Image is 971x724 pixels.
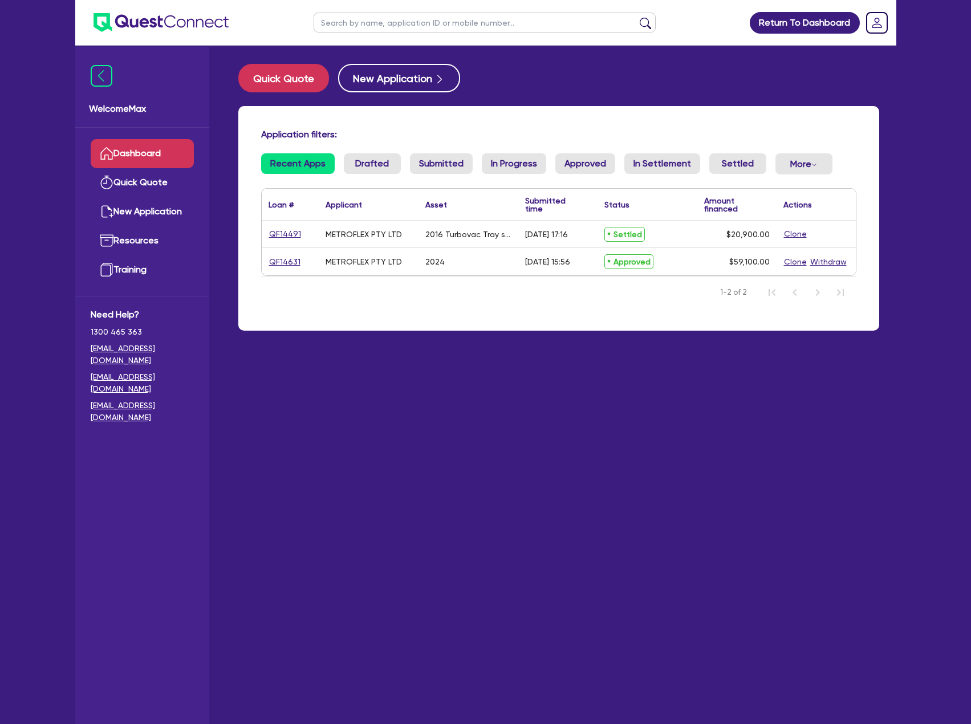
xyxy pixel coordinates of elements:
[100,263,113,276] img: training
[704,197,770,213] div: Amount financed
[326,230,402,239] div: METROFLEX PTY LTD
[261,129,856,140] h4: Application filters:
[100,176,113,189] img: quick-quote
[810,255,847,269] button: Withdraw
[344,153,401,174] a: Drafted
[604,254,653,269] span: Approved
[555,153,615,174] a: Approved
[624,153,700,174] a: In Settlement
[326,257,402,266] div: METROFLEX PTY LTD
[761,281,783,304] button: First Page
[525,257,570,266] div: [DATE] 15:56
[91,139,194,168] a: Dashboard
[269,201,294,209] div: Loan #
[709,153,766,174] a: Settled
[238,64,338,92] a: Quick Quote
[100,205,113,218] img: new-application
[91,371,194,395] a: [EMAIL_ADDRESS][DOMAIN_NAME]
[91,308,194,322] span: Need Help?
[775,153,832,174] button: Dropdown toggle
[94,13,229,32] img: quest-connect-logo-blue
[604,227,645,242] span: Settled
[525,197,580,213] div: Submitted time
[806,281,829,304] button: Next Page
[91,255,194,284] a: Training
[720,287,747,298] span: 1-2 of 2
[89,102,196,116] span: Welcome Max
[91,197,194,226] a: New Application
[482,153,546,174] a: In Progress
[783,255,807,269] button: Clone
[425,230,511,239] div: 2016 Turbovac Tray sealer TPS Compact XL
[91,226,194,255] a: Resources
[326,201,362,209] div: Applicant
[91,65,112,87] img: icon-menu-close
[91,343,194,367] a: [EMAIL_ADDRESS][DOMAIN_NAME]
[91,326,194,338] span: 1300 465 363
[829,281,852,304] button: Last Page
[750,12,860,34] a: Return To Dashboard
[238,64,329,92] button: Quick Quote
[604,201,629,209] div: Status
[862,8,892,38] a: Dropdown toggle
[91,400,194,424] a: [EMAIL_ADDRESS][DOMAIN_NAME]
[338,64,460,92] button: New Application
[261,153,335,174] a: Recent Apps
[269,255,301,269] a: QF14631
[425,257,445,266] div: 2024
[314,13,656,32] input: Search by name, application ID or mobile number...
[91,168,194,197] a: Quick Quote
[726,230,770,239] span: $20,900.00
[783,281,806,304] button: Previous Page
[269,227,302,241] a: QF14491
[525,230,568,239] div: [DATE] 17:16
[425,201,447,209] div: Asset
[783,201,812,209] div: Actions
[729,257,770,266] span: $59,100.00
[100,234,113,247] img: resources
[410,153,473,174] a: Submitted
[783,227,807,241] button: Clone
